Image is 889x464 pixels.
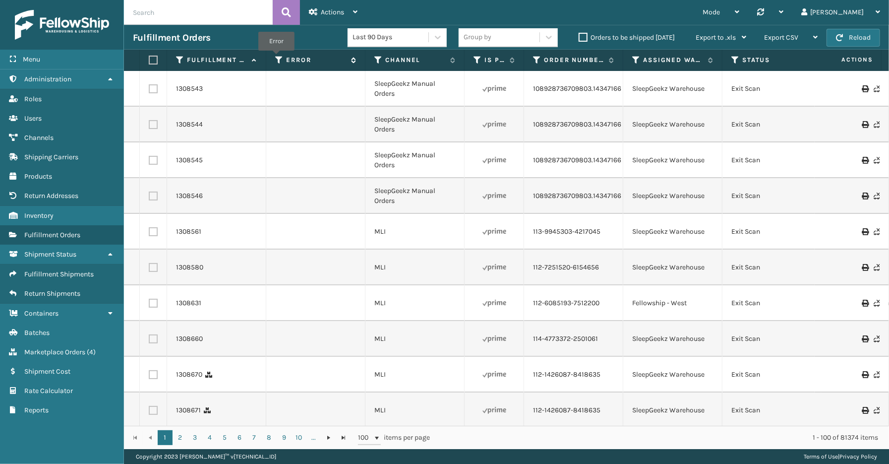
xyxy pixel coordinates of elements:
[277,430,292,445] a: 9
[722,357,822,393] td: Exit Scan
[336,430,351,445] a: Go to the last page
[176,370,202,380] a: 1308670
[24,367,70,376] span: Shipment Cost
[158,430,173,445] a: 1
[874,335,880,342] i: Never Shipped
[533,334,598,344] a: 114-4773372-2501061
[24,133,54,142] span: Channels
[87,348,96,356] span: ( 4 )
[24,289,80,298] span: Return Shipments
[365,178,465,214] td: SleepGeekz Manual Orders
[623,250,722,285] td: SleepGeekz Warehouse
[176,298,201,308] a: 1308631
[810,52,879,68] span: Actions
[292,430,306,445] a: 10
[623,107,722,142] td: SleepGeekz Warehouse
[623,285,722,321] td: Fellowship - West
[623,393,722,428] td: SleepGeekz Warehouse
[703,8,720,16] span: Mode
[24,387,73,395] span: Rate Calculator
[306,430,321,445] a: ...
[365,71,465,107] td: SleepGeekz Manual Orders
[187,56,247,65] label: Fulfillment Order Id
[862,193,868,199] i: Print Label
[862,157,868,164] i: Print Label
[804,453,838,460] a: Terms of Use
[862,121,868,128] i: Print Label
[533,227,600,237] a: 113-9945303-4217045
[24,114,42,123] span: Users
[176,334,203,344] a: 1308660
[325,434,333,442] span: Go to the next page
[722,107,822,142] td: Exit Scan
[874,85,880,92] i: Never Shipped
[874,300,880,307] i: Never Shipped
[176,263,203,272] a: 1308580
[722,250,822,285] td: Exit Scan
[544,56,604,65] label: Order Number
[24,172,52,181] span: Products
[202,430,217,445] a: 4
[286,56,346,65] label: Error
[862,407,868,414] i: Print Label
[24,270,94,278] span: Fulfillment Shipments
[722,393,822,428] td: Exit Scan
[24,406,49,414] span: Reports
[24,153,78,161] span: Shipping Carriers
[136,449,276,464] p: Copyright 2023 [PERSON_NAME]™ v [TECHNICAL_ID]
[464,32,491,43] div: Group by
[874,228,880,235] i: Never Shipped
[247,430,262,445] a: 7
[365,214,465,250] td: MLI
[623,321,722,357] td: SleepGeekz Warehouse
[722,321,822,357] td: Exit Scan
[353,32,429,43] div: Last 90 Days
[862,335,868,342] i: Print Label
[24,309,59,318] span: Containers
[533,84,621,94] a: 108928736709803.14347166
[321,8,344,16] span: Actions
[24,192,78,200] span: Return Addresses
[365,250,465,285] td: MLI
[623,178,722,214] td: SleepGeekz Warehouse
[722,285,822,321] td: Exit Scan
[533,263,599,272] a: 112-7251520-6154656
[533,370,600,380] a: 112-1426087-8418635
[24,231,80,239] span: Fulfillment Orders
[24,75,71,83] span: Administration
[365,285,465,321] td: MLI
[340,434,348,442] span: Go to the last page
[444,433,878,443] div: 1 - 100 of 81374 items
[24,250,76,259] span: Shipment Status
[24,329,50,337] span: Batches
[874,193,880,199] i: Never Shipped
[365,107,465,142] td: SleepGeekz Manual Orders
[217,430,232,445] a: 5
[133,32,210,44] h3: Fulfillment Orders
[365,142,465,178] td: SleepGeekz Manual Orders
[874,157,880,164] i: Never Shipped
[533,155,621,165] a: 108928736709803.14347166
[643,56,703,65] label: Assigned Warehouse
[623,214,722,250] td: SleepGeekz Warehouse
[15,10,109,40] img: logo
[173,430,187,445] a: 2
[874,264,880,271] i: Never Shipped
[358,433,373,443] span: 100
[24,348,85,356] span: Marketplace Orders
[533,120,621,130] a: 108928736709803.14347166
[579,33,675,42] label: Orders to be shipped [DATE]
[176,120,203,130] a: 1308544
[533,405,600,415] a: 112-1426087-8418635
[862,371,868,378] i: Print Label
[874,407,880,414] i: Never Shipped
[862,300,868,307] i: Print Label
[321,430,336,445] a: Go to the next page
[176,405,201,415] a: 1308671
[623,71,722,107] td: SleepGeekz Warehouse
[176,227,201,237] a: 1308561
[862,228,868,235] i: Print Label
[764,33,798,42] span: Export CSV
[874,121,880,128] i: Never Shipped
[24,95,42,103] span: Roles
